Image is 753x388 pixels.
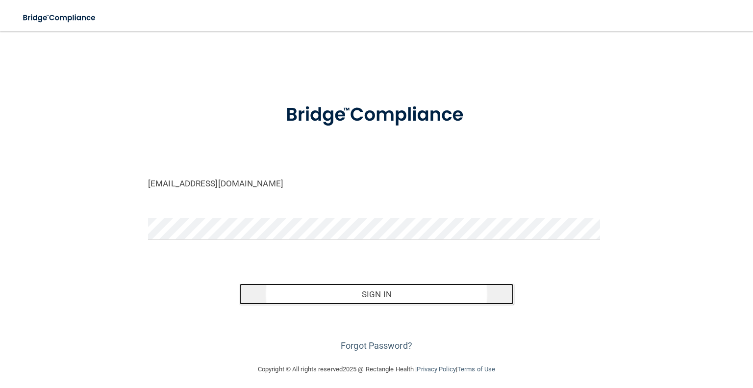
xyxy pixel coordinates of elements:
a: Privacy Policy [417,365,455,373]
button: Sign In [239,284,513,305]
a: Terms of Use [457,365,495,373]
img: bridge_compliance_login_screen.278c3ca4.svg [266,90,487,140]
div: Copyright © All rights reserved 2025 @ Rectangle Health | | [198,354,555,385]
a: Forgot Password? [341,340,412,351]
input: Email [148,172,605,194]
img: bridge_compliance_login_screen.278c3ca4.svg [15,8,105,28]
